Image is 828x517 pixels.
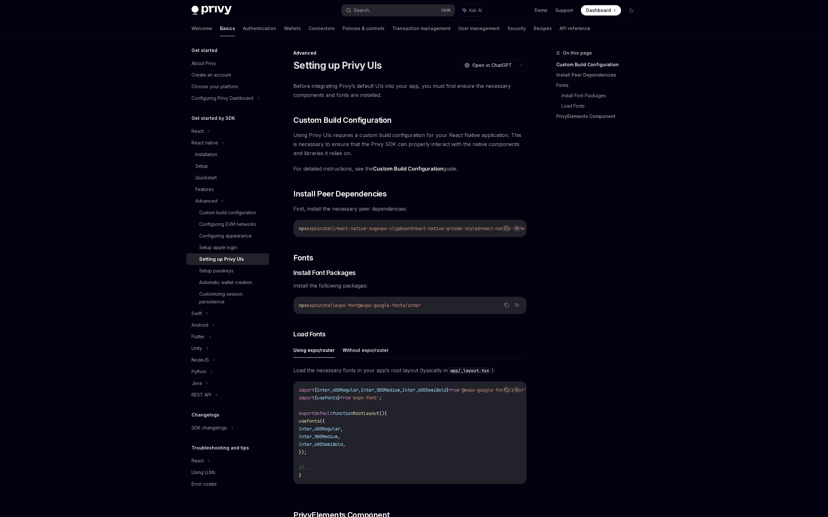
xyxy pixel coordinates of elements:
[186,242,269,253] a: Setup apple login
[186,218,269,230] a: Configuring EVM networks
[353,410,379,416] span: RootLayout
[186,149,269,160] a: Installation
[379,395,382,401] span: ;
[472,62,512,69] span: Open in ChatGPT
[293,131,527,158] span: Using Privy UIs requires a custom build configuration for your React Native application. This is ...
[459,387,527,393] span: '@expo-google-fonts/inter'
[555,7,573,14] a: Support
[392,21,451,36] a: Transaction management
[186,277,269,288] a: Automatic wallet creation
[293,59,382,71] h1: Setting up Privy UIs
[293,164,527,173] span: For detailed instructions, see the guide.
[586,7,611,14] span: Dashboard
[338,395,340,401] span: }
[186,265,269,277] a: Setup passkeys
[186,58,269,69] a: About Privy
[299,434,338,439] span: Inter_500Medium
[186,230,269,242] a: Configuring appearance
[191,21,212,36] a: Welcome
[513,301,521,309] button: Ask AI
[335,302,358,308] span: expo-font
[338,434,340,439] span: ,
[507,21,526,36] a: Security
[502,385,511,394] button: Copy the contents from the code block
[191,127,204,135] div: React
[293,115,391,125] span: Custom Build Configuration
[534,21,552,36] a: Recipes
[320,418,325,424] span: ({
[186,172,269,184] a: Quickstart
[299,449,307,455] span: });
[314,387,317,393] span: {
[469,7,482,14] span: Ask AI
[563,49,592,57] span: On this page
[314,410,332,416] span: default
[191,333,205,341] div: Flutter
[556,80,642,90] a: Fonts
[191,444,249,452] h5: Troubleshooting and tips
[299,465,314,470] span: // ...
[186,69,269,81] a: Create an account
[199,279,252,286] div: Automatic wallet creation
[299,441,343,447] span: Inter_600SemiBold
[299,226,307,231] span: npx
[186,81,269,92] a: Choose your platform
[561,90,642,101] a: Install Font Packages
[449,387,459,393] span: from
[343,343,389,358] button: Without expo/router
[480,226,558,231] span: react-native-safe-area-context
[186,467,269,478] a: Using LLMs
[293,204,527,213] span: First, install the necessary peer dependencies:
[186,288,269,308] a: Customizing session persistence
[191,457,204,465] div: React
[307,226,317,231] span: expo
[358,387,361,393] span: ,
[335,226,376,231] span: react-native-svg
[446,387,449,393] span: }
[191,94,253,102] div: Configuring Privy Dashboard
[186,207,269,218] a: Custom build configuration
[299,387,314,393] span: import
[293,343,335,358] button: Using expo/router
[299,426,340,432] span: Inter_400Regular
[191,469,215,476] div: Using LLMs
[199,290,265,306] div: Customizing session persistence
[191,379,202,387] div: Java
[191,59,216,67] div: About Privy
[195,162,208,170] div: Setup
[293,253,313,263] span: Fonts
[195,185,214,193] div: Features
[293,268,356,277] span: Install Font Packages
[342,5,455,16] button: Search...CtrlK
[354,6,372,14] div: Search...
[199,267,234,275] div: Setup passkeys
[307,302,317,308] span: expo
[513,224,521,232] button: Ask AI
[361,387,400,393] span: Inter_500Medium
[191,424,227,432] div: SDK changelogs
[560,21,590,36] a: API reference
[191,480,217,488] div: Error codes
[513,385,521,394] button: Ask AI
[460,60,516,71] button: Open in ChatGPT
[186,160,269,172] a: Setup
[191,368,206,375] div: Python
[373,165,443,172] a: Custom Build Configuration
[309,21,335,36] a: Connectors
[317,395,338,401] span: useFonts
[556,111,642,121] a: PrivyElements Component
[626,5,637,16] button: Toggle dark mode
[299,472,301,478] span: }
[199,244,237,251] div: Setup apple login
[535,7,548,14] a: Demo
[317,226,335,231] span: install
[293,50,527,56] div: Advanced
[243,21,276,36] a: Authentication
[299,302,307,308] span: npx
[413,226,480,231] span: react-native-qrcode-styled
[581,5,621,16] a: Dashboard
[561,101,642,111] a: Load Fonts
[191,139,218,147] div: React native
[293,81,527,100] span: Before integrating Privy’s default UIs into your app, you must first ensure the necessary compone...
[340,426,343,432] span: ,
